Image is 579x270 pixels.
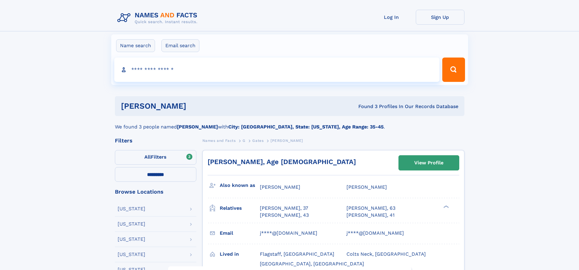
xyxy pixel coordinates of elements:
a: Gates [252,137,264,144]
h3: Also known as [220,180,260,191]
h3: Lived in [220,249,260,259]
span: [PERSON_NAME] [346,184,387,190]
img: Logo Names and Facts [115,10,202,26]
label: Name search [116,39,155,52]
div: Browse Locations [115,189,196,195]
span: Colts Neck, [GEOGRAPHIC_DATA] [346,251,426,257]
span: [PERSON_NAME] [260,184,300,190]
a: [PERSON_NAME], Age [DEMOGRAPHIC_DATA] [208,158,356,166]
button: Search Button [442,58,465,82]
h1: [PERSON_NAME] [121,102,272,110]
a: [PERSON_NAME], 37 [260,205,308,212]
div: [US_STATE] [118,206,145,211]
div: [US_STATE] [118,237,145,242]
div: Found 3 Profiles In Our Records Database [272,103,458,110]
input: search input [114,58,440,82]
label: Email search [161,39,199,52]
a: [PERSON_NAME], 63 [346,205,395,212]
a: View Profile [399,156,459,170]
span: Flagstaff, [GEOGRAPHIC_DATA] [260,251,334,257]
h3: Email [220,228,260,238]
span: [PERSON_NAME] [271,139,303,143]
div: [US_STATE] [118,222,145,226]
b: [PERSON_NAME] [177,124,218,130]
a: Log In [367,10,416,25]
a: [PERSON_NAME], 43 [260,212,309,219]
div: Filters [115,138,196,143]
a: [PERSON_NAME], 41 [346,212,395,219]
a: Sign Up [416,10,464,25]
span: G [243,139,246,143]
div: View Profile [414,156,443,170]
span: [GEOGRAPHIC_DATA], [GEOGRAPHIC_DATA] [260,261,364,267]
span: All [144,154,151,160]
a: G [243,137,246,144]
div: We found 3 people named with . [115,116,464,131]
div: [US_STATE] [118,252,145,257]
div: ❯ [442,205,449,209]
h3: Relatives [220,203,260,213]
span: Gates [252,139,264,143]
b: City: [GEOGRAPHIC_DATA], State: [US_STATE], Age Range: 35-45 [228,124,384,130]
a: Names and Facts [202,137,236,144]
label: Filters [115,150,196,165]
